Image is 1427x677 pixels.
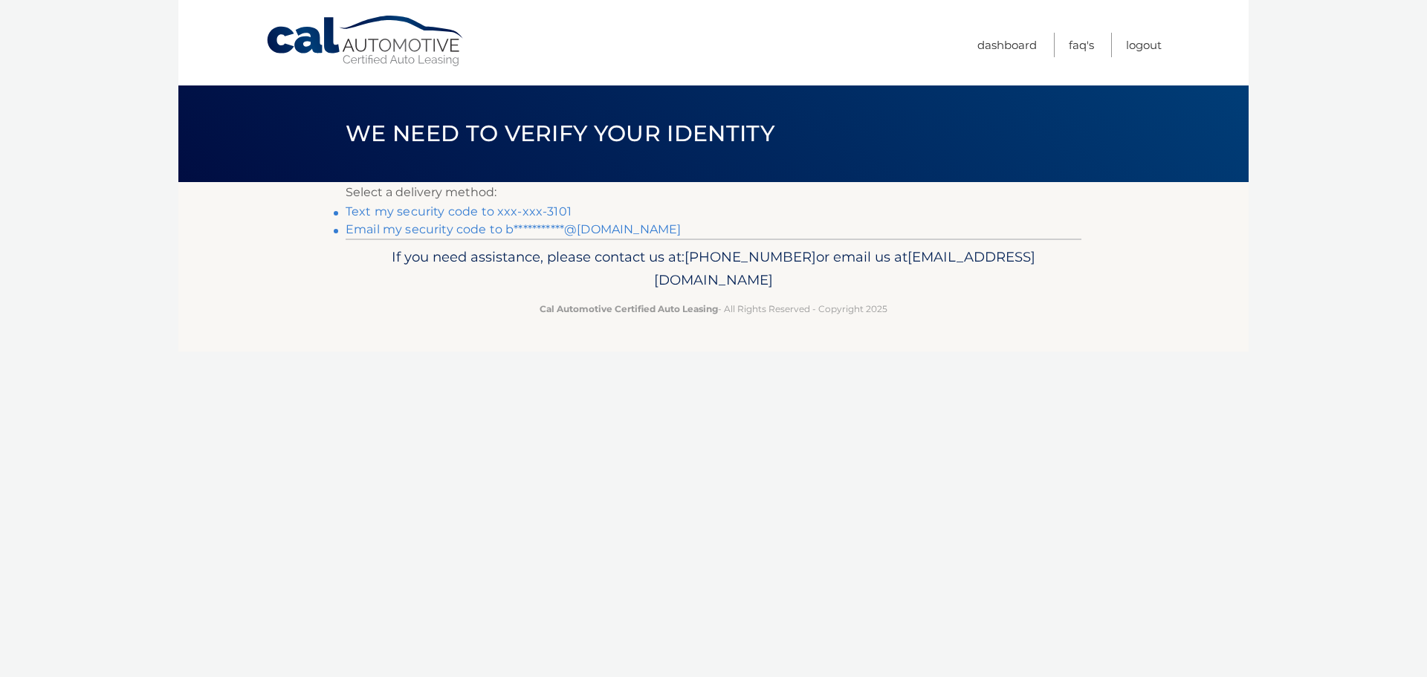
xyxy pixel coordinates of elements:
p: Select a delivery method: [346,182,1081,203]
a: Text my security code to xxx-xxx-3101 [346,204,572,218]
span: [PHONE_NUMBER] [685,248,816,265]
strong: Cal Automotive Certified Auto Leasing [540,303,718,314]
a: Dashboard [977,33,1037,57]
span: We need to verify your identity [346,120,774,147]
a: Logout [1126,33,1162,57]
a: FAQ's [1069,33,1094,57]
p: If you need assistance, please contact us at: or email us at [355,245,1072,293]
a: Cal Automotive [265,15,466,68]
p: - All Rights Reserved - Copyright 2025 [355,301,1072,317]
